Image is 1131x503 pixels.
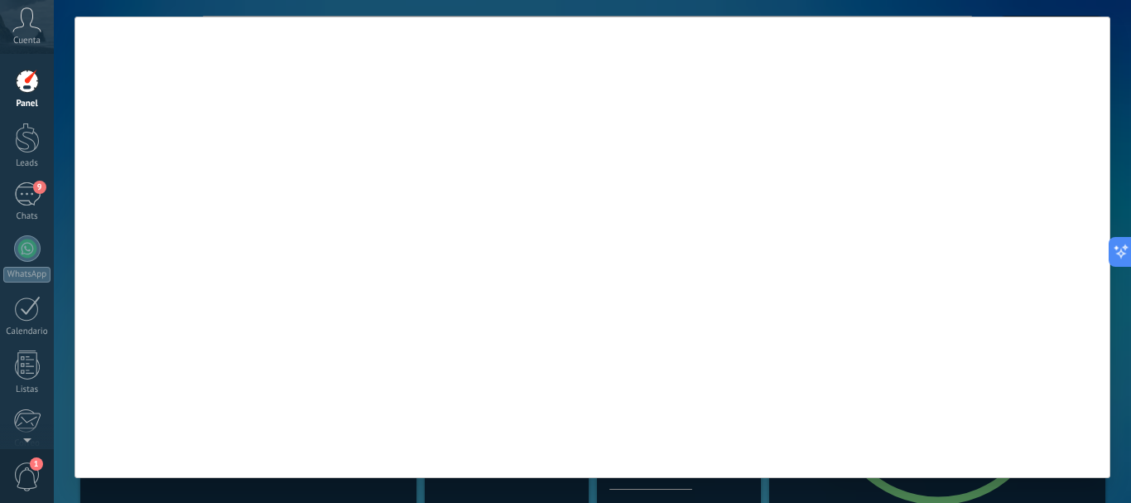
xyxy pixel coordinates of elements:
span: Cuenta [13,36,41,46]
div: Listas [3,385,51,395]
div: WhatsApp [3,267,51,283]
div: Leads [3,158,51,169]
div: Panel [3,99,51,109]
div: Calendario [3,326,51,337]
span: 1 [30,457,43,471]
div: Chats [3,211,51,222]
span: 9 [33,181,46,194]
